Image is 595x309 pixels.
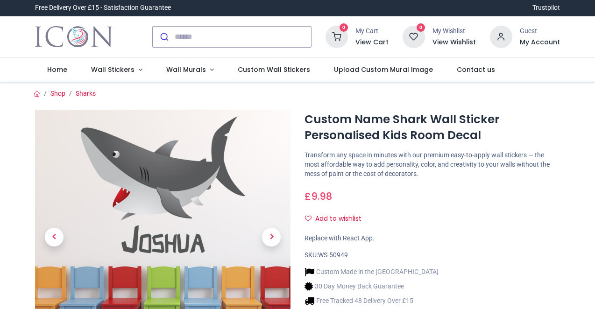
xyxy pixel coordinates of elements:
[532,3,560,13] a: Trustpilot
[334,65,433,74] span: Upload Custom Mural Image
[326,32,348,40] a: 0
[35,24,112,50] a: Logo of Icon Wall Stickers
[340,23,348,32] sup: 0
[91,65,135,74] span: Wall Stickers
[76,90,96,97] a: Sharks
[311,190,332,203] span: 9.98
[305,151,560,178] p: Transform any space in minutes with our premium easy-to-apply wall stickers — the most affordable...
[305,215,312,222] i: Add to wishlist
[153,27,175,47] button: Submit
[305,112,560,144] h1: Custom Name Shark Wall Sticker Personalised Kids Room Decal
[166,65,206,74] span: Wall Murals
[35,3,171,13] div: Free Delivery Over £15 - Satisfaction Guarantee
[305,190,332,203] span: £
[318,251,348,259] span: WS-50949
[305,296,439,306] li: Free Tracked 48 Delivery Over £15
[520,38,560,47] a: My Account
[79,58,155,82] a: Wall Stickers
[305,281,439,291] li: 30 Day Money Back Guarantee
[432,27,476,36] div: My Wishlist
[305,251,560,260] div: SKU:
[50,90,65,97] a: Shop
[355,27,389,36] div: My Cart
[403,32,425,40] a: 0
[520,27,560,36] div: Guest
[417,23,425,32] sup: 0
[238,65,310,74] span: Custom Wall Stickers
[47,65,67,74] span: Home
[355,38,389,47] a: View Cart
[305,267,439,277] li: Custom Made in the [GEOGRAPHIC_DATA]
[35,24,112,50] img: Icon Wall Stickers
[457,65,495,74] span: Contact us
[262,228,281,246] span: Next
[154,58,226,82] a: Wall Murals
[45,228,64,246] span: Previous
[305,211,369,227] button: Add to wishlistAdd to wishlist
[305,234,560,243] div: Replace with React App.
[432,38,476,47] a: View Wishlist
